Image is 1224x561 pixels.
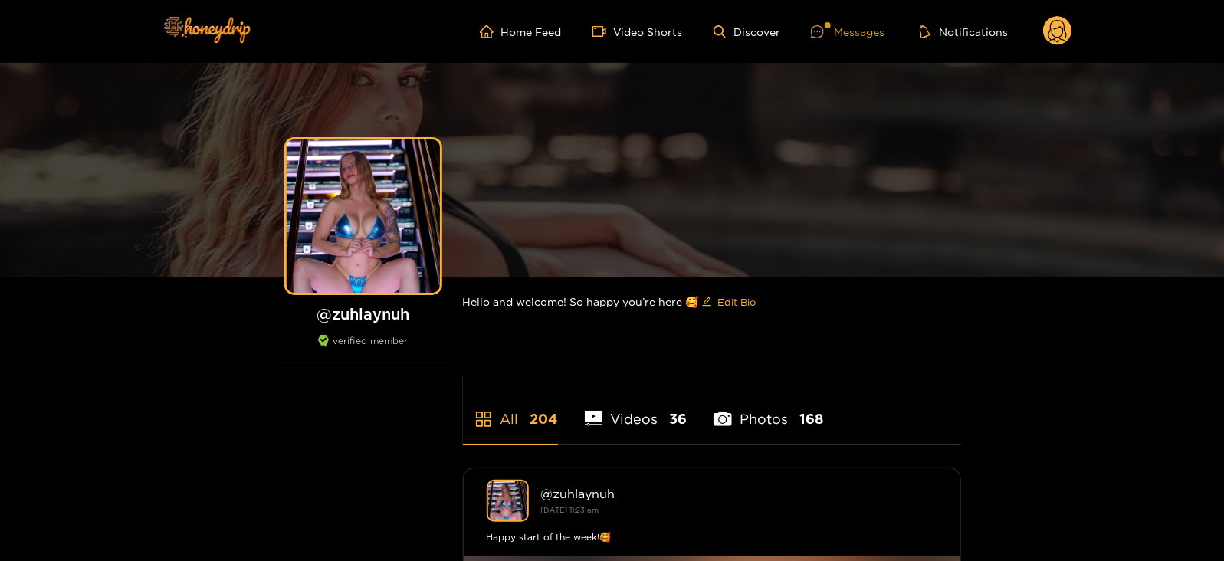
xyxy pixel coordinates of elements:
[487,480,529,522] img: zuhlaynuh
[530,409,558,428] span: 204
[799,409,823,428] span: 168
[480,25,501,38] span: home
[702,297,712,308] span: edit
[541,487,937,500] div: @ zuhlaynuh
[592,25,683,38] a: Video Shorts
[915,24,1012,39] button: Notifications
[718,294,756,310] span: Edit Bio
[585,375,687,444] li: Videos
[541,506,599,514] small: [DATE] 11:23 am
[480,25,562,38] a: Home Feed
[279,304,448,323] h1: @ zuhlaynuh
[487,530,937,545] div: Happy start of the week!🥰
[474,410,493,428] span: appstore
[592,25,614,38] span: video-camera
[279,335,448,363] div: verified member
[714,25,780,38] a: Discover
[463,375,558,444] li: All
[811,23,884,41] div: Messages
[463,277,961,326] div: Hello and welcome! So happy you’re here 🥰
[714,375,823,444] li: Photos
[699,290,760,314] button: editEdit Bio
[669,409,687,428] span: 36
